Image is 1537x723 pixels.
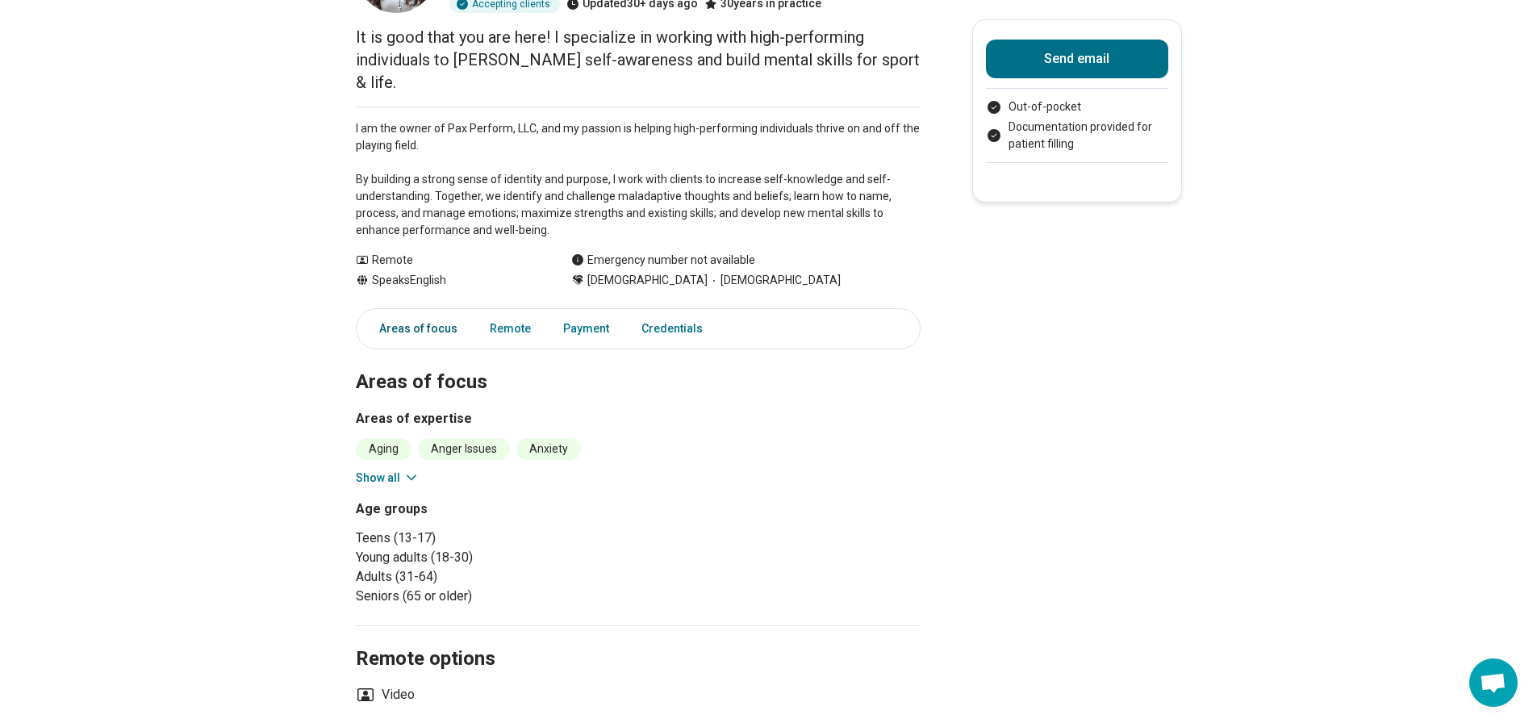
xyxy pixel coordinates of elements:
[553,312,619,345] a: Payment
[986,119,1168,153] li: Documentation provided for patient filling
[356,252,539,269] div: Remote
[587,272,708,289] span: [DEMOGRAPHIC_DATA]
[360,312,467,345] a: Areas of focus
[632,312,722,345] a: Credentials
[418,438,510,460] li: Anger Issues
[516,438,581,460] li: Anxiety
[986,98,1168,153] ul: Payment options
[571,252,755,269] div: Emergency number not available
[356,587,632,606] li: Seniors (65 or older)
[356,607,921,673] h2: Remote options
[356,272,539,289] div: Speaks English
[356,409,921,428] h3: Areas of expertise
[480,312,541,345] a: Remote
[356,26,921,94] p: It is good that you are here! I specialize in working with high-performing individuals to [PERSON...
[356,470,420,487] button: Show all
[986,40,1168,78] button: Send email
[356,685,415,704] li: Video
[356,567,632,587] li: Adults (31-64)
[356,499,632,519] h3: Age groups
[356,548,632,567] li: Young adults (18-30)
[356,120,921,239] p: I am the owner of Pax Perform, LLC, and my passion is helping high-performing individuals thrive ...
[356,438,411,460] li: Aging
[1469,658,1518,707] div: Open chat
[986,98,1168,115] li: Out-of-pocket
[356,529,632,548] li: Teens (13-17)
[708,272,841,289] span: [DEMOGRAPHIC_DATA]
[356,330,921,396] h2: Areas of focus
